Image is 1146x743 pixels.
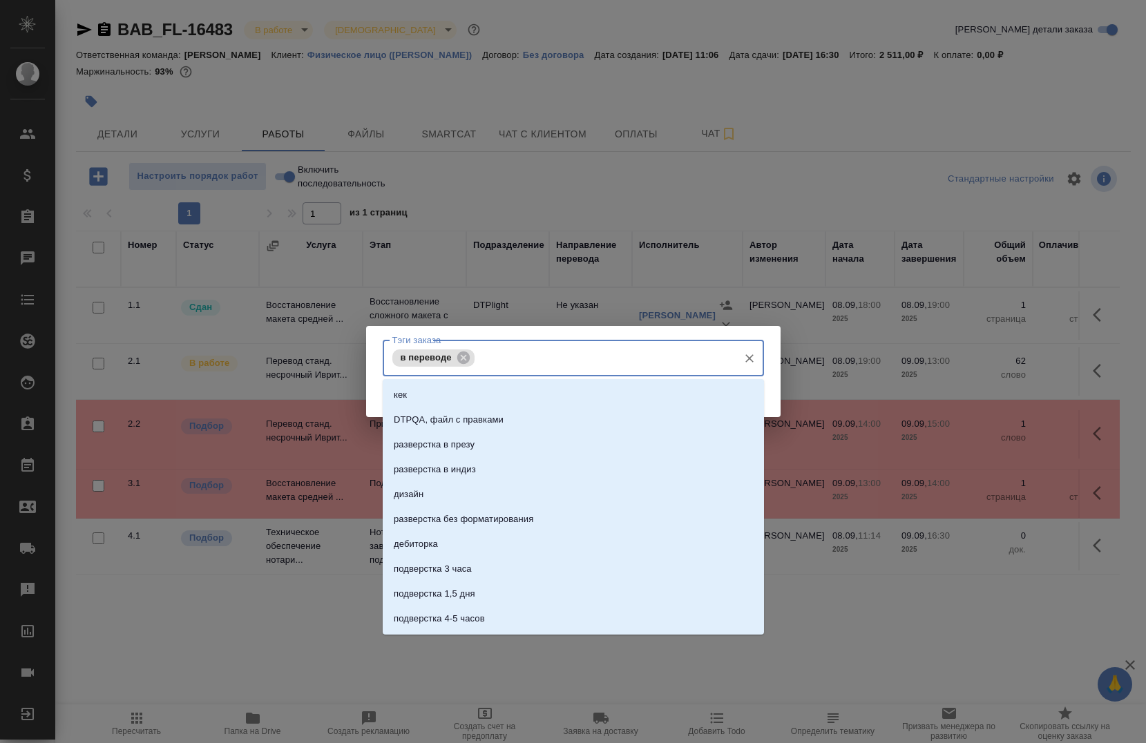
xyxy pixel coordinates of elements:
p: разверстка в индиз [394,463,476,476]
p: дебиторка [394,537,438,551]
button: Очистить [740,349,759,368]
p: разверстка в презу [394,438,475,452]
p: дизайн [394,488,423,501]
p: подверстка 1,5 дня [394,587,475,601]
p: разверстка без форматирования [394,512,533,526]
p: подверстка 4-5 часов [394,612,485,626]
div: в переводе [392,349,475,367]
p: DTPQA, файл с правками [394,413,504,427]
p: кек [394,388,407,402]
span: в переводе [392,352,460,363]
p: подверстка 3 часа [394,562,472,576]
